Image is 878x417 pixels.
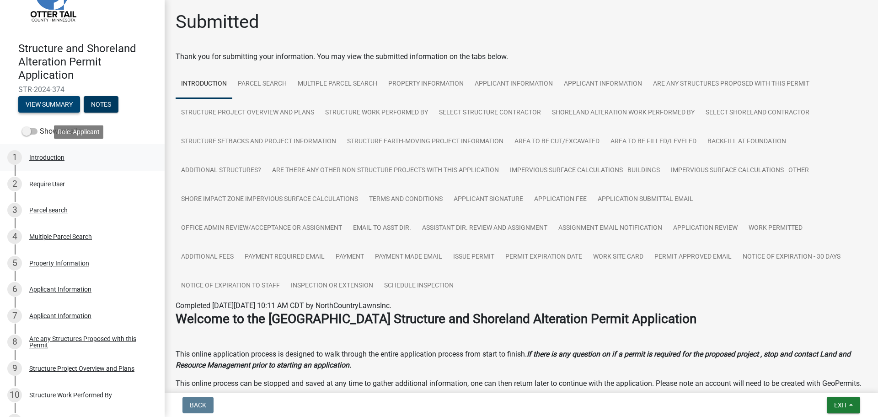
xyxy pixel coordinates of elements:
[18,102,80,109] wm-modal-confirm: Summary
[176,156,267,185] a: Additional Structures?
[29,233,92,240] div: Multiple Parcel Search
[7,309,22,323] div: 7
[320,98,434,128] a: Structure Work Performed By
[665,156,814,185] a: Impervious Surface Calculations - Other
[553,214,668,243] a: Assignment Email Notification
[29,181,65,187] div: Require User
[176,70,232,99] a: Introduction
[239,243,330,272] a: Payment Required Email
[743,214,808,243] a: Work Permitted
[18,85,146,94] span: STR-2024-374
[546,98,700,128] a: Shoreland Alteration Work Performed By
[29,336,150,348] div: Are any Structures Proposed with this Permit
[7,282,22,297] div: 6
[176,350,851,369] strong: If there is any question on if a permit is required for the proposed project , stop and contact L...
[29,392,112,398] div: Structure Work Performed By
[84,96,118,113] button: Notes
[18,42,157,81] h4: Structure and Shoreland Alteration Permit Application
[500,243,588,272] a: Permit Expiration Date
[379,271,459,301] a: Schedule Inspection
[176,11,259,33] h1: Submitted
[176,349,867,371] p: This online application process is designed to walk through the entire application process from s...
[7,256,22,271] div: 5
[7,203,22,217] div: 3
[176,51,867,62] div: Thank you for submitting your information. You may view the submitted information on the tabs below.
[7,177,22,191] div: 2
[330,243,369,272] a: Payment
[7,388,22,402] div: 10
[176,243,239,272] a: Additional Fees
[29,260,89,266] div: Property Information
[529,185,592,214] a: Application Fee
[588,243,649,272] a: Work Site Card
[700,98,815,128] a: Select Shoreland Contractor
[29,286,91,292] div: Applicant Information
[504,156,665,185] a: Impervious Surface Calculations - Buildings
[176,271,285,301] a: Notice of Expiration to Staff
[176,185,364,214] a: Shore Impact Zone Impervious Surface Calculations
[364,185,448,214] a: Terms and Conditions
[469,70,558,99] a: Applicant Information
[54,125,103,139] div: Role: Applicant
[29,313,91,319] div: Applicant Information
[190,401,206,409] span: Back
[558,70,648,99] a: Applicant Information
[348,214,417,243] a: Email to Asst Dir.
[7,150,22,165] div: 1
[18,96,80,113] button: View Summary
[22,126,81,137] label: Show emails
[29,365,134,372] div: Structure Project Overview and Plans
[592,185,699,214] a: Application Submittal Email
[369,243,448,272] a: Payment Made Email
[7,335,22,349] div: 8
[7,361,22,376] div: 9
[7,229,22,244] div: 4
[648,70,815,99] a: Are any Structures Proposed with this Permit
[649,243,737,272] a: Permit Approved Email
[417,214,553,243] a: Assistant Dir. Review and Assignment
[434,98,546,128] a: Select Structure Contractor
[232,70,292,99] a: Parcel search
[176,311,696,326] strong: Welcome to the [GEOGRAPHIC_DATA] Structure and Shoreland Alteration Permit Application
[509,127,605,157] a: Area to be Cut/Excavated
[176,127,342,157] a: Structure Setbacks and project information
[182,397,214,413] button: Back
[342,127,509,157] a: Structure Earth-Moving Project Information
[448,185,529,214] a: Applicant Signature
[29,154,64,161] div: Introduction
[605,127,702,157] a: Area to be Filled/Leveled
[176,98,320,128] a: Structure Project Overview and Plans
[834,401,847,409] span: Exit
[176,214,348,243] a: Office Admin Review/Acceptance or Assignment
[668,214,743,243] a: Application Review
[84,102,118,109] wm-modal-confirm: Notes
[702,127,792,157] a: Backfill at foundation
[29,207,68,213] div: Parcel search
[827,397,860,413] button: Exit
[737,243,846,272] a: Notice of Expiration - 30 Days
[383,70,469,99] a: Property Information
[448,243,500,272] a: Issue Permit
[176,301,391,310] span: Completed [DATE][DATE] 10:11 AM CDT by NorthCountryLawnsInc.
[176,378,867,389] p: This online process can be stopped and saved at any time to gather additional information, one ca...
[267,156,504,185] a: Are there any other non structure projects with this application
[292,70,383,99] a: Multiple Parcel Search
[285,271,379,301] a: Inspection or Extension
